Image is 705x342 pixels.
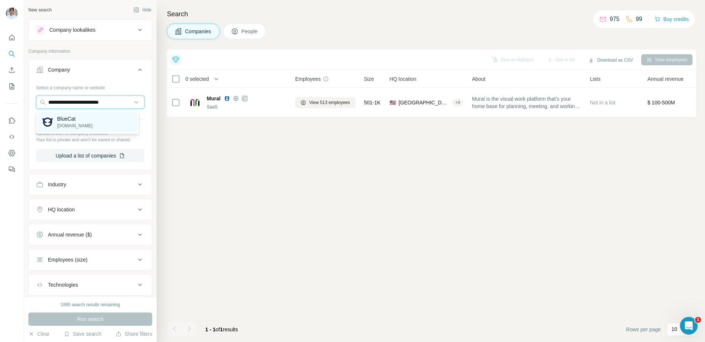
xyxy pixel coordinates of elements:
[29,176,152,193] button: Industry
[220,327,223,332] span: 1
[57,122,93,129] p: [DOMAIN_NAME]
[185,28,212,35] span: Companies
[28,7,52,13] div: New search
[48,66,70,73] div: Company
[648,75,684,83] span: Annual revenue
[29,21,152,39] button: Company lookalikes
[590,100,615,106] span: Not in a list
[205,327,238,332] span: results
[207,95,220,102] span: Mural
[655,14,689,24] button: Buy credits
[49,26,95,34] div: Company lookalikes
[48,206,75,213] div: HQ location
[648,100,675,106] span: $ 100-500M
[207,104,286,110] div: SaaS
[61,301,120,308] div: 1995 search results remaining
[185,75,209,83] span: 0 selected
[472,95,581,110] span: Mural is the visual work platform that’s your home base for planning, meeting, and working, all i...
[28,330,49,338] button: Clear
[295,75,321,83] span: Employees
[6,114,18,127] button: Use Surfe on LinkedIn
[205,327,216,332] span: 1 - 1
[64,330,101,338] button: Save search
[6,31,18,44] button: Quick start
[48,231,92,238] div: Annual revenue ($)
[36,149,144,162] button: Upload a list of companies
[590,75,601,83] span: Lists
[29,276,152,294] button: Technologies
[6,146,18,160] button: Dashboard
[6,163,18,176] button: Feedback
[116,330,152,338] button: Share filters
[364,99,381,106] span: 501-1K
[6,80,18,93] button: My lists
[48,281,78,289] div: Technologies
[216,327,220,332] span: of
[364,75,374,83] span: Size
[57,115,93,122] p: BlueCat
[48,181,66,188] div: Industry
[309,99,350,106] span: View 513 employees
[42,117,53,127] img: BlueCat
[390,99,396,106] span: 🇺🇸
[6,63,18,77] button: Enrich CSV
[29,251,152,269] button: Employees (size)
[583,55,638,66] button: Download as CSV
[6,130,18,144] button: Use Surfe API
[167,9,696,19] h4: Search
[28,48,152,55] p: Company information
[695,317,701,323] span: 1
[636,15,642,24] p: 99
[29,61,152,82] button: Company
[128,4,157,15] button: Hide
[390,75,416,83] span: HQ location
[224,96,230,101] img: LinkedIn logo
[6,7,18,19] img: Avatar
[680,317,698,335] iframe: Intercom live chat
[399,99,449,106] span: [GEOGRAPHIC_DATA], [US_STATE]
[48,256,87,263] div: Employees (size)
[29,201,152,218] button: HQ location
[241,28,258,35] span: People
[626,326,661,333] span: Rows per page
[472,75,486,83] span: About
[29,226,152,243] button: Annual revenue ($)
[6,47,18,61] button: Search
[36,137,144,143] p: Your list is private and won't be saved or shared.
[452,99,463,106] div: + 4
[671,325,677,333] p: 10
[36,82,144,91] div: Select a company name or website
[295,97,355,108] button: View 513 employees
[189,97,201,108] img: Logo of Mural
[610,15,620,24] p: 975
